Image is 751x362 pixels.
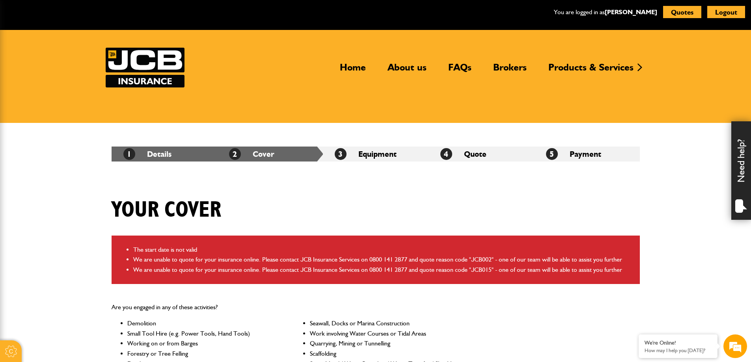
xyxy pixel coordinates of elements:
[106,48,184,87] a: JCB Insurance Services
[10,119,144,137] input: Enter your phone number
[440,148,452,160] span: 4
[546,148,558,160] span: 5
[229,148,241,160] span: 2
[429,147,534,162] li: Quote
[127,318,277,329] li: Demolition
[41,44,132,54] div: Chat with us now
[10,143,144,236] textarea: Type your message and hit 'Enter'
[129,4,148,23] div: Minimize live chat window
[217,147,323,162] li: Cover
[133,245,634,255] li: The start date is not valid
[382,61,432,80] a: About us
[645,347,712,353] p: How may I help you today?
[133,254,634,265] li: We are unable to quote for your insurance online. Please contact JCB Insurance Services on 0800 1...
[554,7,657,17] p: You are logged in as
[112,197,221,223] h1: Your cover
[487,61,533,80] a: Brokers
[663,6,701,18] button: Quotes
[127,349,277,359] li: Forestry or Tree Felling
[707,6,745,18] button: Logout
[310,338,459,349] li: Quarrying, Mining or Tunnelling
[310,329,459,339] li: Work involving Water Courses or Tidal Areas
[442,61,477,80] a: FAQs
[310,349,459,359] li: Scaffolding
[334,61,372,80] a: Home
[335,148,347,160] span: 3
[323,147,429,162] li: Equipment
[123,148,135,160] span: 1
[107,243,143,253] em: Start Chat
[605,8,657,16] a: [PERSON_NAME]
[534,147,640,162] li: Payment
[645,340,712,346] div: We're Online!
[112,302,460,312] p: Are you engaged in any of these activities?
[133,265,634,275] li: We are unable to quote for your insurance online. Please contact JCB Insurance Services on 0800 1...
[127,338,277,349] li: Working on or from Barges
[127,329,277,339] li: Small Tool Hire (e.g. Power Tools, Hand Tools)
[123,149,171,159] a: 1Details
[542,61,639,80] a: Products & Services
[10,96,144,113] input: Enter your email address
[310,318,459,329] li: Seawall, Docks or Marina Construction
[731,121,751,220] div: Need help?
[13,44,33,55] img: d_20077148190_company_1631870298795_20077148190
[106,48,184,87] img: JCB Insurance Services logo
[10,73,144,90] input: Enter your last name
